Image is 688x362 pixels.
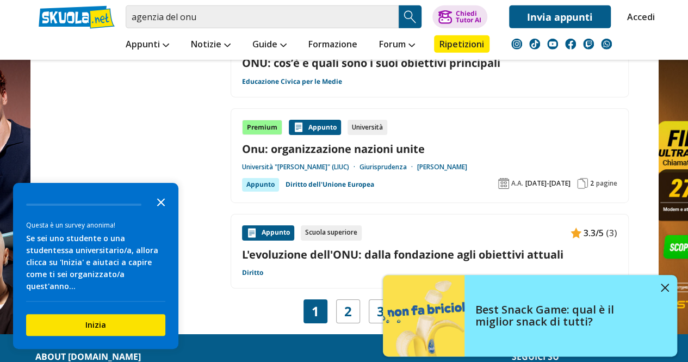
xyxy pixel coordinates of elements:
[26,232,165,292] div: Se sei uno studente o una studentessa universitario/a, allora clicca su 'Inizia' e aiutaci a capi...
[547,39,558,50] img: youtube
[242,247,617,262] a: L'evoluzione dell'ONU: dalla fondazione agli obiettivi attuali
[242,178,279,191] div: Appunto
[250,35,289,55] a: Guide
[475,304,653,328] h4: Best Snack Game: qual è il miglior snack di tutti?
[606,226,617,240] span: (3)
[402,9,418,25] img: Cerca appunti, riassunti o versioni
[286,178,374,191] a: Diritto dell'Unione Europea
[242,163,360,171] a: Università "[PERSON_NAME]" (LIUC)
[383,275,677,357] a: Best Snack Game: qual è il miglior snack di tutti?
[188,35,233,55] a: Notizie
[601,39,612,50] img: WhatsApp
[511,39,522,50] img: instagram
[293,122,304,133] img: Appunti contenuto
[565,39,576,50] img: facebook
[360,163,417,171] a: Giurisprudenza
[123,35,172,55] a: Appunti
[26,220,165,230] div: Questa è un survey anonima!
[590,179,594,188] span: 2
[577,178,588,189] img: Pagine
[13,183,178,349] div: Survey
[434,35,489,53] a: Ripetizioni
[376,35,418,55] a: Forum
[432,5,487,28] button: ChiediTutor AI
[312,304,319,319] span: 1
[584,226,604,240] span: 3.3/5
[348,120,387,135] div: Università
[26,314,165,336] button: Inizia
[627,5,650,28] a: Accedi
[661,284,669,292] img: close
[231,299,629,323] nav: Navigazione pagine
[150,191,172,212] button: Close the survey
[596,179,617,188] span: pagine
[525,179,571,188] span: [DATE]-[DATE]
[242,56,617,70] a: ONU: cos’è e quali sono i suoi obiettivi principali
[529,39,540,50] img: tiktok
[242,225,294,241] div: Appunto
[301,225,362,241] div: Scuola superiore
[344,304,352,319] a: 2
[242,142,617,156] a: Onu: organizzazione nazioni unite
[511,179,523,188] span: A.A.
[242,268,263,277] a: Diritto
[242,77,342,86] a: Educazione Civica per le Medie
[289,120,341,135] div: Appunto
[417,163,467,171] a: [PERSON_NAME]
[377,304,385,319] a: 3
[583,39,594,50] img: twitch
[306,35,360,55] a: Formazione
[246,228,257,238] img: Appunti contenuto
[399,5,422,28] button: Search Button
[242,120,282,135] div: Premium
[126,5,399,28] input: Cerca appunti, riassunti o versioni
[571,228,581,238] img: Appunti contenuto
[498,178,509,189] img: Anno accademico
[509,5,611,28] a: Invia appunti
[455,10,481,23] div: Chiedi Tutor AI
